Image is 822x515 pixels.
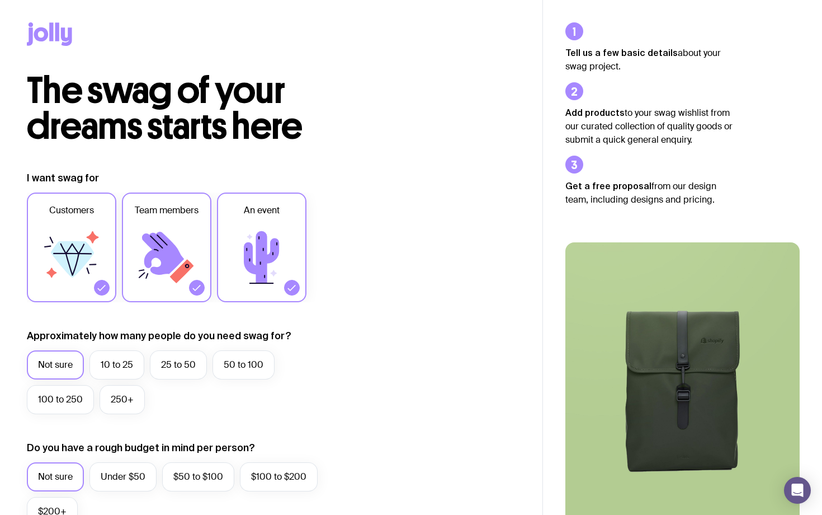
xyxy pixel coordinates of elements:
[212,350,275,380] label: 50 to 100
[565,107,625,118] strong: Add products
[565,179,733,207] p: from our design team, including designs and pricing.
[565,106,733,147] p: to your swag wishlist from our curated collection of quality goods or submit a quick general enqu...
[89,462,157,491] label: Under $50
[565,46,733,73] p: about your swag project.
[565,48,678,58] strong: Tell us a few basic details
[27,68,303,148] span: The swag of your dreams starts here
[244,204,280,217] span: An event
[27,171,99,185] label: I want swag for
[784,477,811,504] div: Open Intercom Messenger
[27,350,84,380] label: Not sure
[49,204,94,217] span: Customers
[565,181,651,191] strong: Get a free proposal
[89,350,144,380] label: 10 to 25
[27,462,84,491] label: Not sure
[162,462,234,491] label: $50 to $100
[27,441,255,455] label: Do you have a rough budget in mind per person?
[150,350,207,380] label: 25 to 50
[240,462,318,491] label: $100 to $200
[27,329,291,343] label: Approximately how many people do you need swag for?
[100,385,145,414] label: 250+
[27,385,94,414] label: 100 to 250
[135,204,199,217] span: Team members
